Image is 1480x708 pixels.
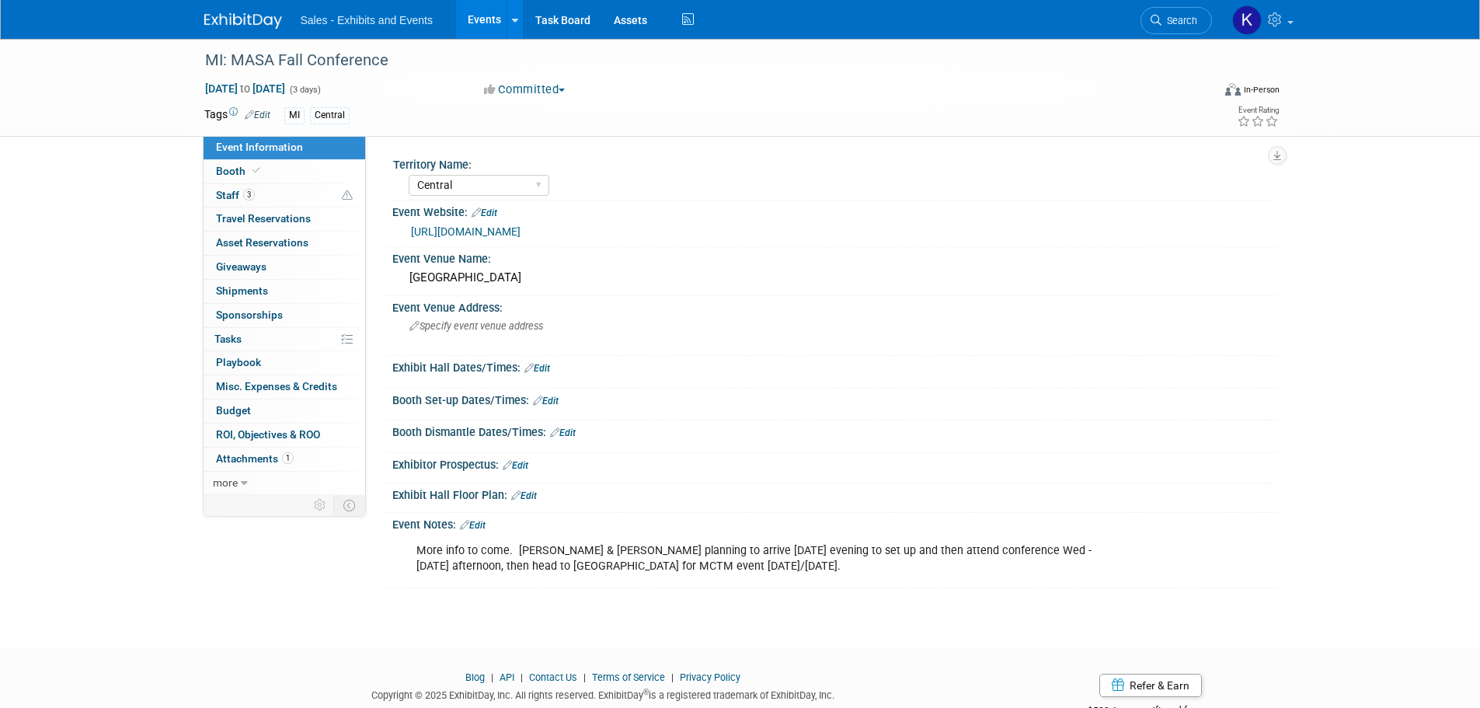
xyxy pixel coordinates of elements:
[216,165,263,177] span: Booth
[392,513,1276,533] div: Event Notes:
[460,520,486,531] a: Edit
[392,201,1276,221] div: Event Website:
[284,107,305,124] div: MI
[550,427,576,438] a: Edit
[392,356,1276,376] div: Exhibit Hall Dates/Times:
[204,328,365,351] a: Tasks
[204,208,365,231] a: Travel Reservations
[204,160,365,183] a: Booth
[301,14,433,26] span: Sales - Exhibits and Events
[216,380,337,392] span: Misc. Expenses & Credits
[1225,83,1241,96] img: Format-Inperson.png
[529,671,577,683] a: Contact Us
[342,189,353,203] span: Potential Scheduling Conflict -- at least one attendee is tagged in another overlapping event.
[204,280,365,303] a: Shipments
[204,304,365,327] a: Sponsorships
[500,671,514,683] a: API
[307,495,334,515] td: Personalize Event Tab Strip
[393,153,1269,173] div: Territory Name:
[204,256,365,279] a: Giveaways
[216,452,294,465] span: Attachments
[204,136,365,159] a: Event Information
[511,490,537,501] a: Edit
[333,495,365,515] td: Toggle Event Tabs
[592,671,665,683] a: Terms of Service
[204,375,365,399] a: Misc. Expenses & Credits
[517,671,527,683] span: |
[680,671,740,683] a: Privacy Policy
[1161,15,1197,26] span: Search
[216,236,308,249] span: Asset Reservations
[214,333,242,345] span: Tasks
[204,106,270,124] td: Tags
[252,166,260,175] i: Booth reservation complete
[204,184,365,208] a: Staff3
[216,404,251,417] span: Budget
[238,82,252,95] span: to
[245,110,270,120] a: Edit
[1237,106,1279,114] div: Event Rating
[503,460,528,471] a: Edit
[204,399,365,423] a: Budget
[216,284,268,297] span: Shipments
[409,320,543,332] span: Specify event venue address
[392,420,1276,441] div: Booth Dismantle Dates/Times:
[200,47,1189,75] div: MI: MASA Fall Conference
[204,13,282,29] img: ExhibitDay
[310,107,350,124] div: Central
[204,424,365,447] a: ROI, Objectives & ROO
[465,671,485,683] a: Blog
[1099,674,1202,697] a: Refer & Earn
[216,260,266,273] span: Giveaways
[392,296,1276,316] div: Event Venue Address:
[404,266,1265,290] div: [GEOGRAPHIC_DATA]
[282,452,294,464] span: 1
[204,351,365,375] a: Playbook
[213,476,238,489] span: more
[1120,81,1280,104] div: Event Format
[216,428,320,441] span: ROI, Objectives & ROO
[411,225,521,238] a: [URL][DOMAIN_NAME]
[204,472,365,495] a: more
[1232,5,1262,35] img: Kara Haven
[392,483,1276,504] div: Exhibit Hall Floor Plan:
[204,232,365,255] a: Asset Reservations
[533,396,559,406] a: Edit
[216,356,261,368] span: Playbook
[243,189,255,201] span: 3
[487,671,497,683] span: |
[216,189,255,201] span: Staff
[392,247,1276,267] div: Event Venue Name:
[472,208,497,218] a: Edit
[580,671,590,683] span: |
[667,671,677,683] span: |
[216,212,311,225] span: Travel Reservations
[392,389,1276,409] div: Booth Set-up Dates/Times:
[1243,84,1280,96] div: In-Person
[406,535,1106,582] div: More info to come. [PERSON_NAME] & [PERSON_NAME] planning to arrive [DATE] evening to set up and ...
[392,453,1276,473] div: Exhibitor Prospectus:
[204,448,365,471] a: Attachments1
[479,82,571,98] button: Committed
[204,82,286,96] span: [DATE] [DATE]
[204,685,1003,703] div: Copyright © 2025 ExhibitDay, Inc. All rights reserved. ExhibitDay is a registered trademark of Ex...
[1140,7,1212,34] a: Search
[524,363,550,374] a: Edit
[216,309,283,321] span: Sponsorships
[643,688,649,696] sup: ®
[216,141,303,153] span: Event Information
[288,85,321,95] span: (3 days)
